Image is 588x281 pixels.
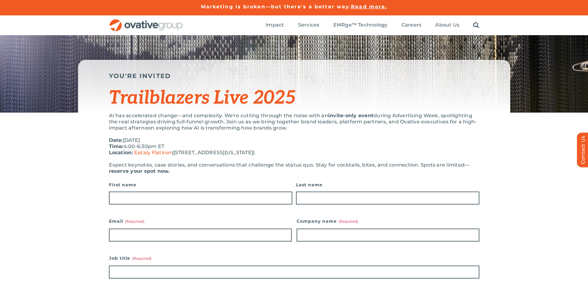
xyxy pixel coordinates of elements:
[109,72,479,80] h5: YOU'RE INVITED
[402,22,422,28] span: Careers
[109,162,479,174] p: Expect keynotes, case stories, and conversations that challenge the status quo. Stay for cocktail...
[265,22,284,29] a: Impact
[265,15,479,35] nav: Menu
[298,22,319,28] span: Services
[333,22,388,28] span: EMRge™ Technology
[435,22,459,29] a: About Us
[109,168,170,174] strong: reserve your spot now.
[298,22,319,29] a: Services
[109,180,292,189] label: First name
[109,87,295,109] span: Trailblazers Live 2025
[435,22,459,28] span: About Us
[125,219,144,224] span: (Required)
[351,4,387,10] a: Read more.
[296,180,479,189] label: Last name
[109,137,123,143] strong: Date:
[109,143,123,149] strong: Time:
[297,217,479,225] label: Company name
[201,4,351,10] a: Marketing is broken—but there's a better way.
[333,22,388,29] a: EMRge™ Technology
[109,113,479,131] p: AI has accelerated change—and complexity. We're cutting through the noise with an during Advertis...
[109,217,292,225] label: Email
[339,219,358,224] span: (Required)
[402,22,422,29] a: Careers
[109,137,479,156] p: [DATE] 4:00-6:30pm ET ([STREET_ADDRESS][US_STATE])
[109,254,479,262] label: Job title
[134,150,172,155] a: Eataly Flatiron
[473,22,479,29] a: Search
[265,22,284,28] span: Impact
[328,113,373,118] strong: invite-only event
[109,150,133,155] strong: Location:
[109,19,183,24] a: OG_Full_horizontal_RGB
[132,256,152,261] span: (Required)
